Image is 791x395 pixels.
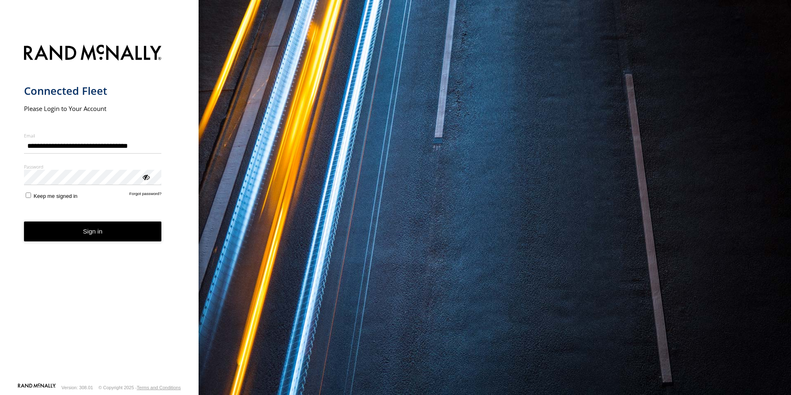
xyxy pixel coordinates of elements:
[98,385,181,390] div: © Copyright 2025 -
[137,385,181,390] a: Terms and Conditions
[24,132,162,139] label: Email
[129,191,162,199] a: Forgot password?
[24,40,175,383] form: main
[24,164,162,170] label: Password
[26,193,31,198] input: Keep me signed in
[24,84,162,98] h1: Connected Fleet
[62,385,93,390] div: Version: 308.01
[24,43,162,64] img: Rand McNally
[34,193,77,199] span: Keep me signed in
[24,104,162,113] h2: Please Login to Your Account
[24,222,162,242] button: Sign in
[141,173,150,181] div: ViewPassword
[18,383,56,392] a: Visit our Website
